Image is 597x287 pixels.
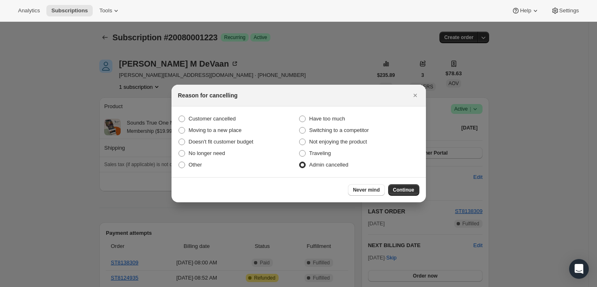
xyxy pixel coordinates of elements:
[353,187,380,193] span: Never mind
[309,150,331,156] span: Traveling
[13,5,45,16] button: Analytics
[388,184,419,196] button: Continue
[51,7,88,14] span: Subscriptions
[189,127,242,133] span: Moving to a new place
[309,127,369,133] span: Switching to a competitor
[46,5,93,16] button: Subscriptions
[409,90,421,101] button: Close
[559,7,579,14] span: Settings
[18,7,40,14] span: Analytics
[546,5,584,16] button: Settings
[309,139,367,145] span: Not enjoying the product
[178,91,238,100] h2: Reason for cancelling
[94,5,125,16] button: Tools
[348,184,384,196] button: Never mind
[189,162,202,168] span: Other
[507,5,544,16] button: Help
[309,162,348,168] span: Admin cancelled
[189,116,236,122] span: Customer cancelled
[309,116,345,122] span: Have too much
[189,139,254,145] span: Doesn't fit customer budget
[520,7,531,14] span: Help
[189,150,225,156] span: No longer need
[393,187,414,193] span: Continue
[569,259,589,279] div: Open Intercom Messenger
[99,7,112,14] span: Tools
